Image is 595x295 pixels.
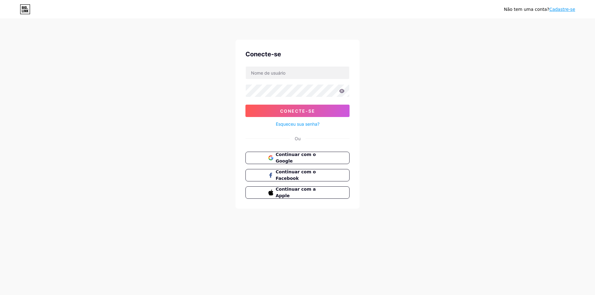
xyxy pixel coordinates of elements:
button: Continuar com o Google [245,152,350,164]
font: Conecte-se [245,50,281,58]
button: Conecte-se [245,105,350,117]
font: Conecte-se [280,108,315,114]
font: Não tem uma conta? [504,7,549,12]
font: Continuar com a Apple [276,187,316,198]
a: Cadastre-se [549,7,575,12]
a: Esqueceu sua senha? [276,121,320,127]
button: Continuar com o Facebook [245,169,350,181]
button: Continuar com a Apple [245,186,350,199]
font: Continuar com o Facebook [276,169,316,181]
font: Continuar com o Google [276,152,316,163]
input: Nome de usuário [246,67,349,79]
font: Ou [295,136,301,141]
